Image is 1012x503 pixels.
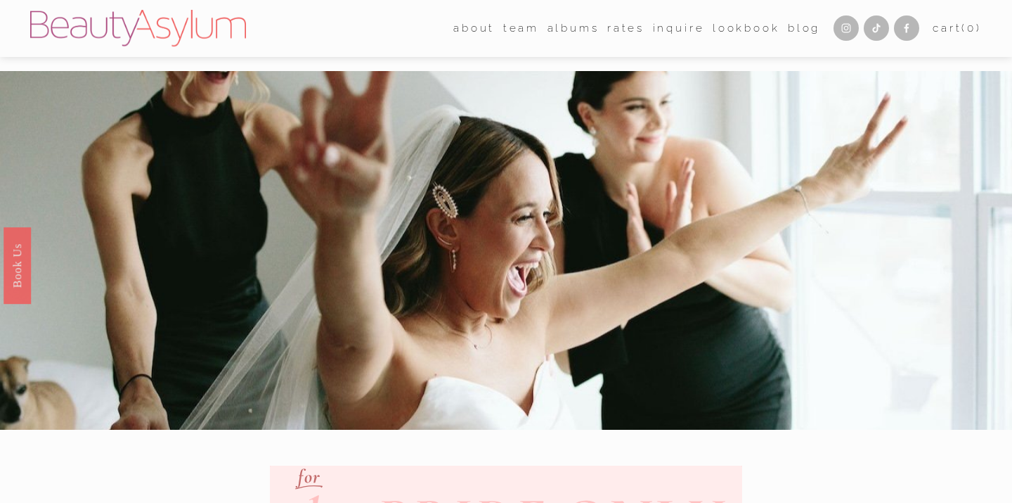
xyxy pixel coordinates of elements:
a: Lookbook [713,18,780,39]
span: 0 [967,22,976,34]
a: Book Us [4,227,31,303]
span: about [453,19,495,38]
span: team [503,19,539,38]
a: Blog [788,18,820,39]
a: Facebook [894,15,919,41]
a: TikTok [864,15,889,41]
a: Instagram [833,15,859,41]
img: Beauty Asylum | Bridal Hair &amp; Makeup Charlotte &amp; Atlanta [30,10,246,46]
span: ( ) [961,22,981,34]
a: albums [547,18,599,39]
a: folder dropdown [503,18,539,39]
a: Rates [607,18,644,39]
a: 0 items in cart [933,19,982,38]
a: folder dropdown [453,18,495,39]
em: for [298,465,320,488]
a: Inquire [653,18,705,39]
